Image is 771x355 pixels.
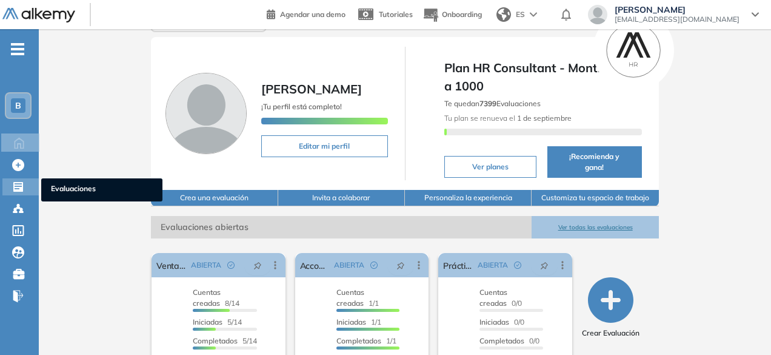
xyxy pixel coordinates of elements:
[443,253,473,277] a: Práctica People Happiness
[479,288,522,308] span: 0/0
[2,8,75,23] img: Logo
[615,15,739,24] span: [EMAIL_ADDRESS][DOMAIN_NAME]
[442,10,482,19] span: Onboarding
[193,336,257,345] span: 5/14
[193,336,238,345] span: Completados
[479,317,509,326] span: Iniciadas
[336,317,381,326] span: 1/1
[532,216,658,238] button: Ver todas las evaluaciones
[227,262,235,269] span: check-circle
[379,10,413,19] span: Tutoriales
[261,102,342,111] span: ¡Tu perfil está completo!
[479,99,496,108] b: 7399
[532,190,658,206] button: Customiza tu espacio de trabajo
[193,317,242,326] span: 5/14
[515,113,572,123] b: 1 de septiembre
[267,6,345,21] a: Agendar una demo
[444,99,541,108] span: Te quedan Evaluaciones
[422,2,482,28] button: Onboarding
[300,253,330,277] a: Accounting Analyst
[280,10,345,19] span: Agendar una demo
[193,317,222,326] span: Iniciadas
[444,156,536,178] button: Ver planes
[540,260,549,270] span: pushpin
[396,260,405,270] span: pushpin
[516,9,525,20] span: ES
[336,317,366,326] span: Iniciadas
[151,216,532,238] span: Evaluaciones abiertas
[547,146,642,178] button: ¡Recomienda y gana!
[15,101,21,110] span: B
[370,262,378,269] span: check-circle
[478,260,508,271] span: ABIERTA
[405,190,532,206] button: Personaliza la experiencia
[530,12,537,17] img: arrow
[479,288,507,308] span: Cuentas creadas
[553,214,771,355] div: Widget de chat
[514,262,521,269] span: check-circle
[479,336,524,345] span: Completados
[261,135,387,157] button: Editar mi perfil
[336,288,364,308] span: Cuentas creadas
[479,336,539,345] span: 0/0
[336,336,381,345] span: Completados
[479,317,524,326] span: 0/0
[615,5,739,15] span: [PERSON_NAME]
[253,260,262,270] span: pushpin
[193,288,221,308] span: Cuentas creadas
[444,59,642,95] span: Plan HR Consultant - Month - 701 a 1000
[191,260,221,271] span: ABIERTA
[444,113,572,123] span: Tu plan se renueva el
[11,48,24,50] i: -
[531,255,558,275] button: pushpin
[244,255,271,275] button: pushpin
[193,288,239,308] span: 8/14
[156,253,186,277] a: Ventas - [GEOGRAPHIC_DATA]
[336,288,379,308] span: 1/1
[261,81,362,96] span: [PERSON_NAME]
[334,260,364,271] span: ABIERTA
[51,183,153,197] span: Evaluaciones
[387,255,414,275] button: pushpin
[278,190,405,206] button: Invita a colaborar
[553,214,771,355] iframe: Chat Widget
[151,190,278,206] button: Crea una evaluación
[336,336,396,345] span: 1/1
[496,7,511,22] img: world
[165,73,247,154] img: Foto de perfil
